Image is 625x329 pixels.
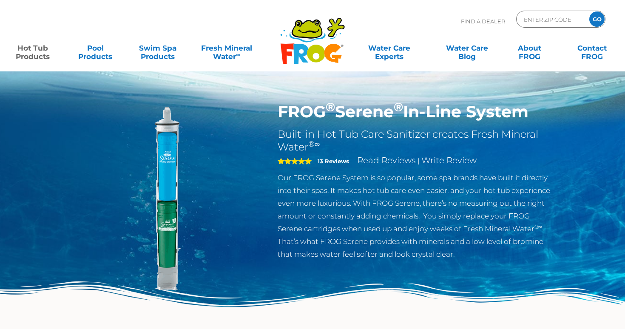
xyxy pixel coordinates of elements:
[505,40,554,57] a: AboutFROG
[418,157,420,165] span: |
[589,11,605,27] input: GO
[134,40,182,57] a: Swim SpaProducts
[278,102,555,122] h1: FROG Serene In-Line System
[278,128,555,153] h2: Built-in Hot Tub Care Sanitizer creates Fresh Mineral Water
[196,40,257,57] a: Fresh MineralWater∞
[523,13,580,26] input: Zip Code Form
[394,99,403,114] sup: ®
[568,40,616,57] a: ContactFROG
[350,40,429,57] a: Water CareExperts
[70,102,265,297] img: serene-inline.png
[278,171,555,261] p: Our FROG Serene System is so popular, some spa brands have built it directly into their spas. It ...
[357,155,416,165] a: Read Reviews
[236,51,240,58] sup: ∞
[308,139,320,149] sup: ®∞
[318,158,349,164] strong: 13 Reviews
[421,155,477,165] a: Write Review
[534,224,543,230] sup: ®∞
[278,158,312,164] span: 5
[443,40,491,57] a: Water CareBlog
[326,99,335,114] sup: ®
[9,40,57,57] a: Hot TubProducts
[461,11,505,32] p: Find A Dealer
[71,40,119,57] a: PoolProducts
